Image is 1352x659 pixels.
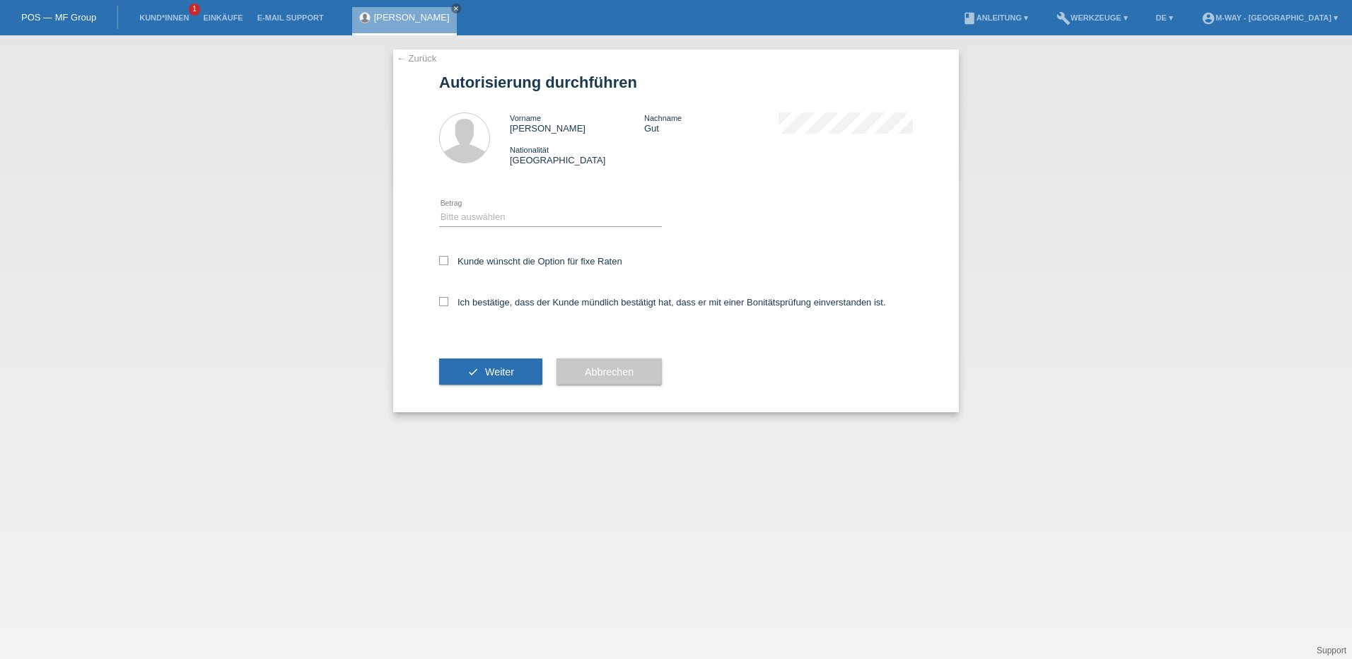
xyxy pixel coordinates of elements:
[439,358,542,385] button: check Weiter
[585,366,634,378] span: Abbrechen
[439,297,886,308] label: Ich bestätige, dass der Kunde mündlich bestätigt hat, dass er mit einer Bonitätsprüfung einversta...
[510,112,644,134] div: [PERSON_NAME]
[196,13,250,22] a: Einkäufe
[250,13,331,22] a: E-Mail Support
[439,74,913,91] h1: Autorisierung durchführen
[21,12,96,23] a: POS — MF Group
[132,13,196,22] a: Kund*innen
[644,112,779,134] div: Gut
[374,12,450,23] a: [PERSON_NAME]
[453,5,460,12] i: close
[962,11,977,25] i: book
[451,4,461,13] a: close
[1317,646,1346,655] a: Support
[1056,11,1071,25] i: build
[510,114,541,122] span: Vorname
[397,53,436,64] a: ← Zurück
[556,358,662,385] button: Abbrechen
[439,256,622,267] label: Kunde wünscht die Option für fixe Raten
[644,114,682,122] span: Nachname
[1149,13,1180,22] a: DE ▾
[510,144,644,165] div: [GEOGRAPHIC_DATA]
[955,13,1035,22] a: bookAnleitung ▾
[1201,11,1216,25] i: account_circle
[1049,13,1135,22] a: buildWerkzeuge ▾
[1194,13,1345,22] a: account_circlem-way - [GEOGRAPHIC_DATA] ▾
[189,4,200,16] span: 1
[510,146,549,154] span: Nationalität
[467,366,479,378] i: check
[485,366,514,378] span: Weiter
